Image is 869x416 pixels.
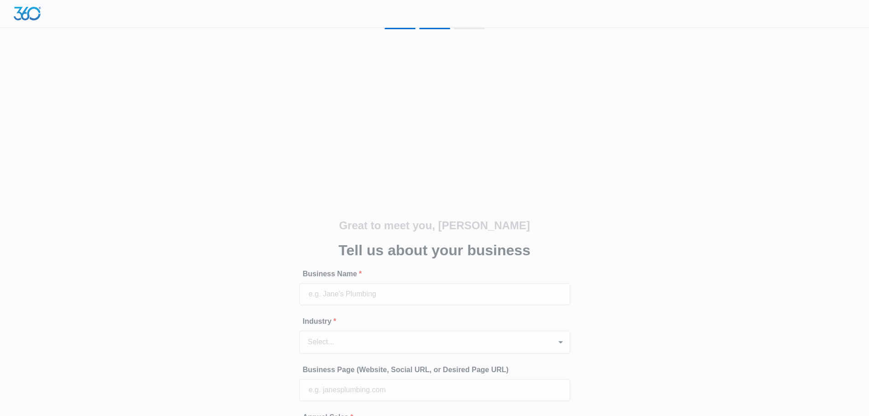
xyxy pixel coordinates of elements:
[338,239,531,261] h3: Tell us about your business
[303,316,574,327] label: Industry
[303,364,574,375] label: Business Page (Website, Social URL, or Desired Page URL)
[303,269,574,279] label: Business Name
[339,217,530,234] h2: Great to meet you, [PERSON_NAME]
[299,283,570,305] input: e.g. Jane's Plumbing
[299,379,570,401] input: e.g. janesplumbing.com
